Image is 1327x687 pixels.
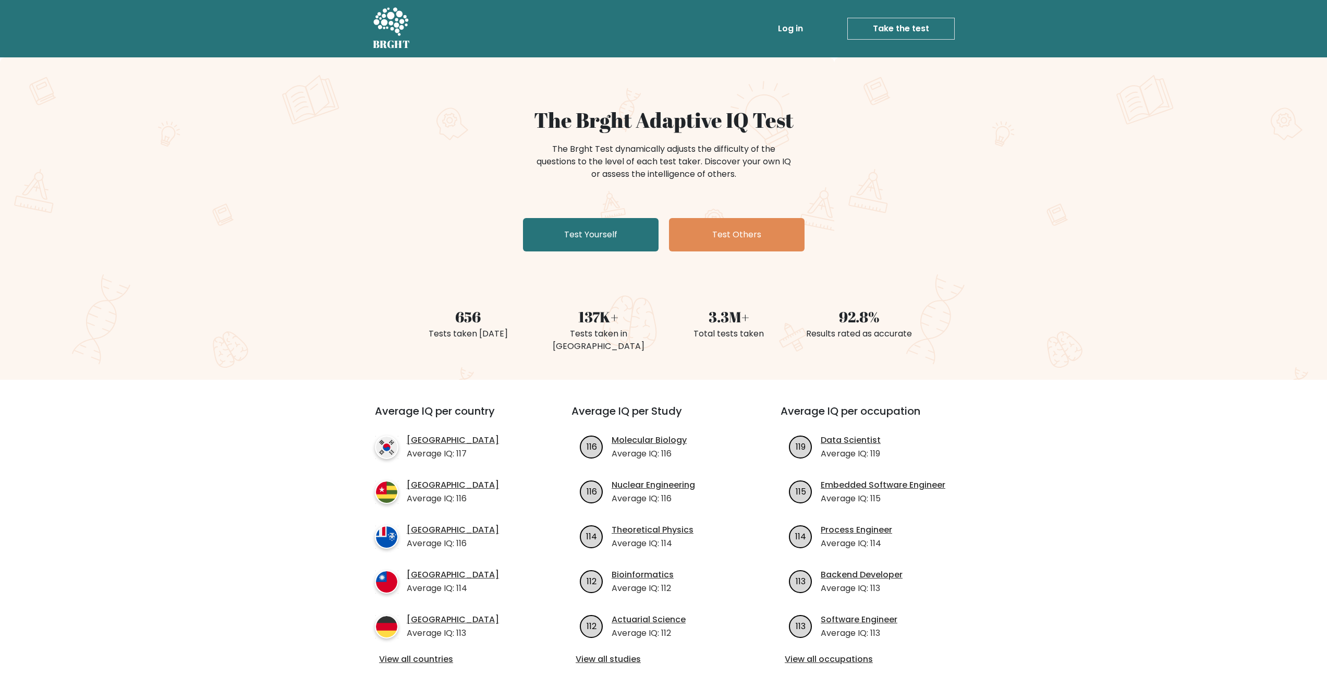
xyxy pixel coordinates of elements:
[800,306,918,328] div: 92.8%
[375,436,398,459] img: country
[407,613,499,626] a: [GEOGRAPHIC_DATA]
[785,653,960,666] a: View all occupations
[669,218,805,251] a: Test Others
[523,218,659,251] a: Test Yourself
[407,627,499,640] p: Average IQ: 113
[821,569,903,581] a: Backend Developer
[576,653,751,666] a: View all studies
[821,582,903,595] p: Average IQ: 113
[612,613,686,626] a: Actuarial Science
[540,328,658,353] div: Tests taken in [GEOGRAPHIC_DATA]
[407,582,499,595] p: Average IQ: 114
[800,328,918,340] div: Results rated as accurate
[612,537,693,550] p: Average IQ: 114
[796,440,806,452] text: 119
[409,328,527,340] div: Tests taken [DATE]
[375,480,398,504] img: country
[375,615,398,638] img: country
[821,537,892,550] p: Average IQ: 114
[571,405,756,430] h3: Average IQ per Study
[612,434,687,447] a: Molecular Biology
[612,524,693,536] a: Theoretical Physics
[612,569,674,581] a: Bioinformatics
[373,4,410,53] a: BRGHT
[795,530,806,542] text: 114
[407,492,499,505] p: Average IQ: 116
[540,306,658,328] div: 137K+
[586,530,597,542] text: 114
[821,492,945,505] p: Average IQ: 115
[612,479,695,491] a: Nuclear Engineering
[407,524,499,536] a: [GEOGRAPHIC_DATA]
[375,405,534,430] h3: Average IQ per country
[379,653,530,666] a: View all countries
[612,627,686,640] p: Average IQ: 112
[375,525,398,549] img: country
[796,620,806,632] text: 113
[587,485,597,497] text: 116
[781,405,965,430] h3: Average IQ per occupation
[587,620,596,632] text: 112
[373,38,410,51] h5: BRGHT
[796,575,806,587] text: 113
[847,18,955,40] a: Take the test
[821,479,945,491] a: Embedded Software Engineer
[407,434,499,447] a: [GEOGRAPHIC_DATA]
[409,107,918,132] h1: The Brght Adaptive IQ Test
[409,306,527,328] div: 656
[821,524,892,536] a: Process Engineer
[821,448,881,460] p: Average IQ: 119
[407,569,499,581] a: [GEOGRAPHIC_DATA]
[612,492,695,505] p: Average IQ: 116
[612,448,687,460] p: Average IQ: 116
[587,440,597,452] text: 116
[407,479,499,491] a: [GEOGRAPHIC_DATA]
[375,570,398,594] img: country
[670,328,788,340] div: Total tests taken
[821,434,881,447] a: Data Scientist
[774,18,807,39] a: Log in
[407,537,499,550] p: Average IQ: 116
[796,485,806,497] text: 115
[587,575,596,587] text: 112
[407,448,499,460] p: Average IQ: 117
[612,582,674,595] p: Average IQ: 112
[821,627,897,640] p: Average IQ: 113
[821,613,897,626] a: Software Engineer
[670,306,788,328] div: 3.3M+
[533,143,794,180] div: The Brght Test dynamically adjusts the difficulty of the questions to the level of each test take...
